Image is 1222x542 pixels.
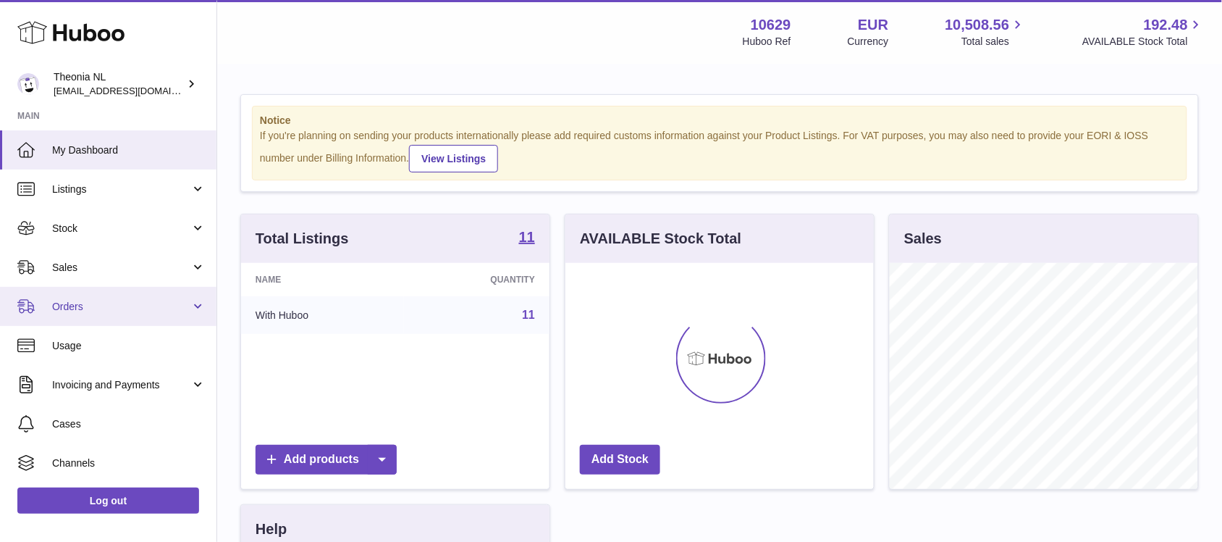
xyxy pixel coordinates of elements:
[54,85,213,96] span: [EMAIL_ADDRESS][DOMAIN_NAME]
[17,73,39,95] img: info@wholesomegoods.eu
[52,378,190,392] span: Invoicing and Payments
[1082,35,1205,49] span: AVAILABLE Stock Total
[580,229,741,249] h3: AVAILABLE Stock Total
[743,35,791,49] div: Huboo Ref
[904,229,942,249] h3: Sales
[858,15,888,35] strong: EUR
[52,456,206,470] span: Channels
[52,417,206,431] span: Cases
[961,35,1026,49] span: Total sales
[241,263,404,296] th: Name
[52,222,190,235] span: Stock
[404,263,549,296] th: Quantity
[52,183,190,196] span: Listings
[256,445,397,475] a: Add products
[256,520,287,539] h3: Help
[52,261,190,275] span: Sales
[260,129,1179,172] div: If you're planning on sending your products internationally please add required customs informati...
[522,309,535,321] a: 11
[848,35,889,49] div: Currency
[1144,15,1188,35] span: 192.48
[945,15,1009,35] span: 10,508.56
[945,15,1026,49] a: 10,508.56 Total sales
[17,488,199,514] a: Log out
[580,445,660,475] a: Add Stock
[241,296,404,334] td: With Huboo
[52,143,206,157] span: My Dashboard
[751,15,791,35] strong: 10629
[52,300,190,314] span: Orders
[52,339,206,353] span: Usage
[256,229,349,249] h3: Total Listings
[409,145,498,172] a: View Listings
[519,230,535,244] strong: 11
[54,70,184,98] div: Theonia NL
[519,230,535,247] a: 11
[1082,15,1205,49] a: 192.48 AVAILABLE Stock Total
[260,114,1179,128] strong: Notice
